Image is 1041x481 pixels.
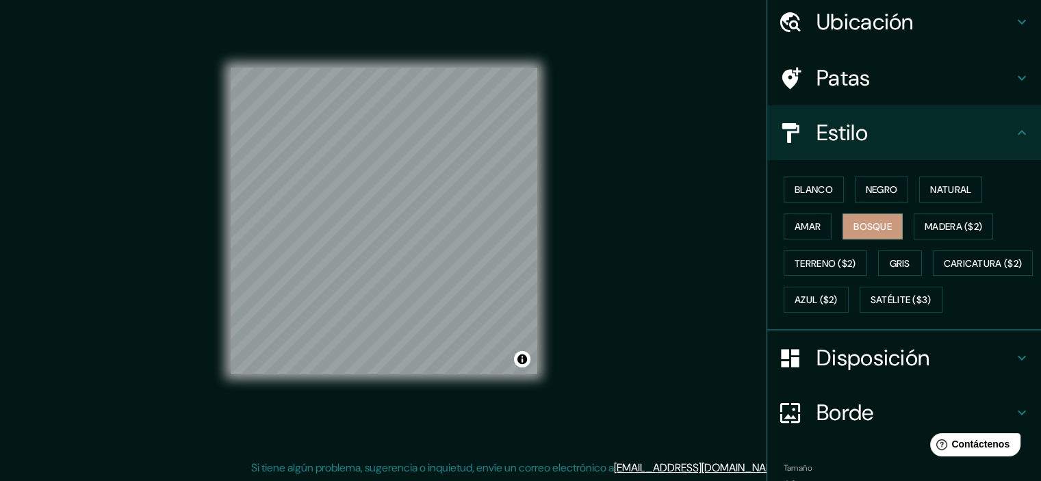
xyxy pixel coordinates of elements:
button: Azul ($2) [784,287,849,313]
font: Si tiene algún problema, sugerencia o inquietud, envíe un correo electrónico a [251,460,614,475]
font: Amar [795,220,821,233]
button: Negro [855,177,909,203]
font: Madera ($2) [925,220,982,233]
button: Natural [919,177,982,203]
font: Satélite ($3) [871,294,931,307]
button: Gris [878,250,922,276]
a: [EMAIL_ADDRESS][DOMAIN_NAME] [614,460,783,475]
button: Blanco [784,177,844,203]
div: Patas [767,51,1041,105]
font: Natural [930,183,971,196]
font: Borde [817,398,874,427]
font: Estilo [817,118,868,147]
div: Disposición [767,330,1041,385]
font: Bosque [853,220,892,233]
font: Caricatura ($2) [944,257,1023,270]
font: Patas [817,64,871,92]
button: Caricatura ($2) [933,250,1033,276]
div: Estilo [767,105,1041,160]
font: Blanco [795,183,833,196]
font: Terreno ($2) [795,257,856,270]
canvas: Mapa [231,68,537,374]
iframe: Lanzador de widgets de ayuda [919,428,1026,466]
font: Disposición [817,343,929,372]
font: Azul ($2) [795,294,838,307]
font: Tamaño [784,463,812,473]
button: Terreno ($2) [784,250,867,276]
button: Satélite ($3) [860,287,942,313]
button: Activar o desactivar atribución [514,351,530,367]
font: Negro [866,183,898,196]
font: Gris [890,257,910,270]
font: Ubicación [817,8,914,36]
div: Borde [767,385,1041,440]
button: Amar [784,213,832,239]
button: Madera ($2) [914,213,993,239]
button: Bosque [843,213,903,239]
